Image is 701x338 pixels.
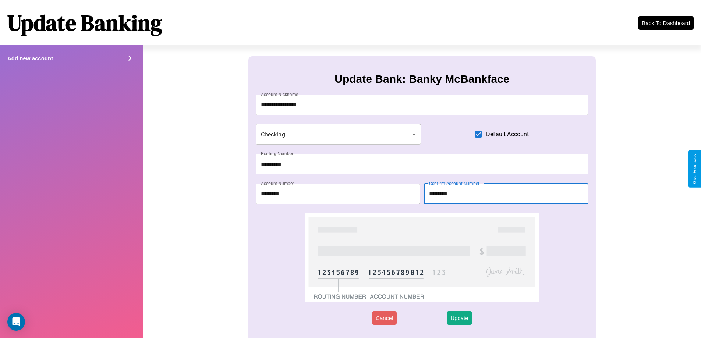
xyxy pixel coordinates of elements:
label: Routing Number [261,150,293,157]
label: Account Number [261,180,294,186]
button: Back To Dashboard [638,16,694,30]
div: Checking [256,124,421,145]
h4: Add new account [7,55,53,61]
button: Cancel [372,311,397,325]
div: Open Intercom Messenger [7,313,25,331]
div: Give Feedback [692,154,697,184]
button: Update [447,311,472,325]
h3: Update Bank: Banky McBankface [334,73,509,85]
span: Default Account [486,130,529,139]
label: Account Nickname [261,91,298,97]
label: Confirm Account Number [429,180,479,186]
h1: Update Banking [7,8,162,38]
img: check [305,213,538,302]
